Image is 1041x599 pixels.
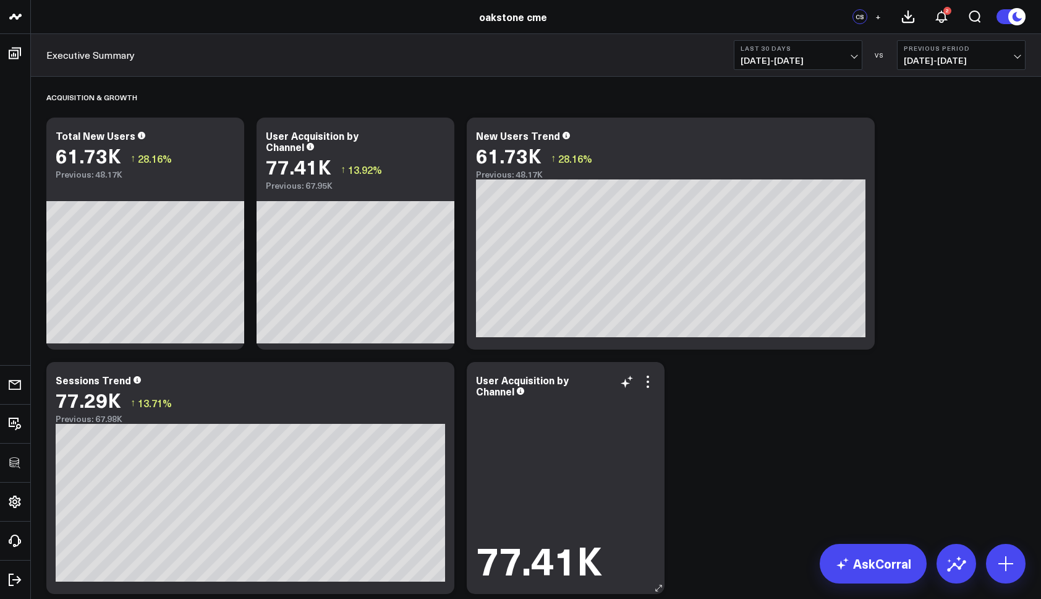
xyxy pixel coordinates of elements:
[341,162,346,178] span: ↑
[476,540,602,579] div: 77.41K
[741,45,856,52] b: Last 30 Days
[56,389,121,411] div: 77.29K
[56,144,121,166] div: 61.73K
[46,83,137,111] div: Acquisition & Growth
[476,129,560,142] div: New Users Trend
[904,56,1019,66] span: [DATE] - [DATE]
[138,396,172,410] span: 13.71%
[852,9,867,24] div: CS
[870,9,885,24] button: +
[56,414,445,424] div: Previous: 67.98K
[820,544,927,584] a: AskCorral
[266,181,445,191] div: Previous: 67.95K
[266,129,359,153] div: User Acquisition by Channel
[46,48,135,62] a: Executive Summary
[943,7,951,15] div: 2
[741,56,856,66] span: [DATE] - [DATE]
[130,395,135,411] span: ↑
[869,51,891,59] div: VS
[266,155,331,178] div: 77.41K
[551,150,556,166] span: ↑
[56,373,131,387] div: Sessions Trend
[904,45,1019,52] b: Previous Period
[875,12,881,21] span: +
[558,152,592,165] span: 28.16%
[138,152,172,165] span: 28.16%
[56,170,235,179] div: Previous: 48.17K
[130,150,135,166] span: ↑
[734,40,862,70] button: Last 30 Days[DATE]-[DATE]
[479,10,547,24] a: oakstone cme
[897,40,1026,70] button: Previous Period[DATE]-[DATE]
[56,129,135,142] div: Total New Users
[476,170,865,179] div: Previous: 48.17K
[348,163,382,176] span: 13.92%
[476,144,542,166] div: 61.73K
[476,373,569,398] div: User Acquisition by Channel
